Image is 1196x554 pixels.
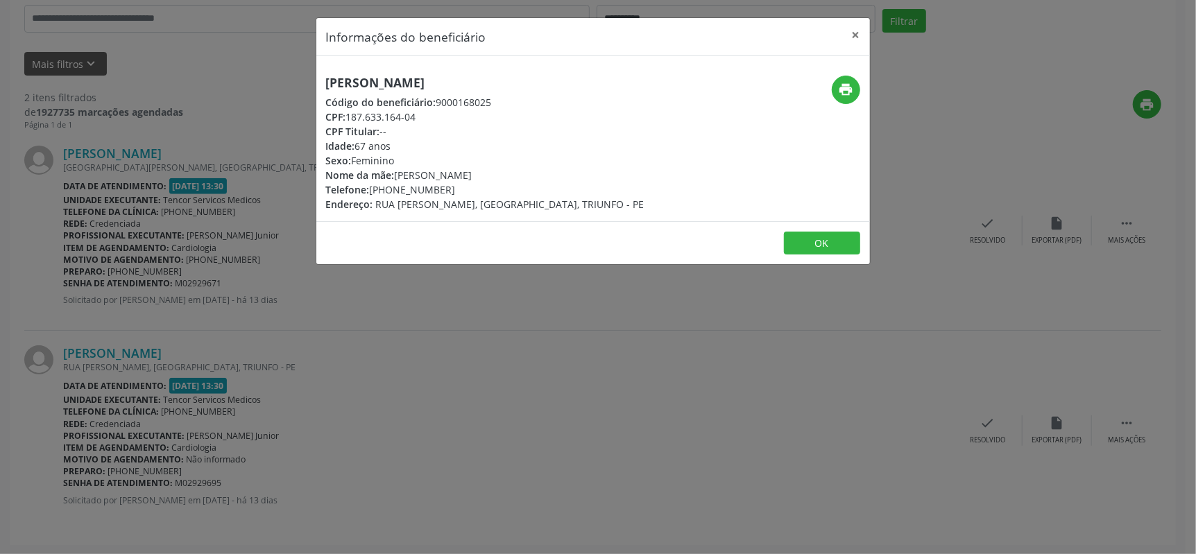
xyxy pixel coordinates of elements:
[832,76,860,104] button: print
[376,198,644,211] span: RUA [PERSON_NAME], [GEOGRAPHIC_DATA], TRIUNFO - PE
[784,232,860,255] button: OK
[326,28,486,46] h5: Informações do beneficiário
[842,18,870,52] button: Close
[326,153,644,168] div: Feminino
[326,76,644,90] h5: [PERSON_NAME]
[326,125,380,138] span: CPF Titular:
[326,198,373,211] span: Endereço:
[326,110,644,124] div: 187.633.164-04
[326,168,644,182] div: [PERSON_NAME]
[326,139,355,153] span: Idade:
[326,168,395,182] span: Nome da mãe:
[326,124,644,139] div: --
[326,96,436,109] span: Código do beneficiário:
[838,82,853,97] i: print
[326,95,644,110] div: 9000168025
[326,183,370,196] span: Telefone:
[326,139,644,153] div: 67 anos
[326,154,352,167] span: Sexo:
[326,110,346,123] span: CPF:
[326,182,644,197] div: [PHONE_NUMBER]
